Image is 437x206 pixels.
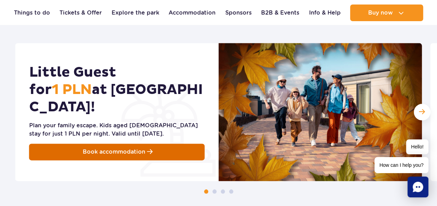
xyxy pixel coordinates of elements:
span: Hello! [406,139,428,154]
span: How can I help you? [374,157,428,173]
h2: Little Guest for at [GEOGRAPHIC_DATA]! [29,64,205,116]
div: Plan your family escape. Kids aged [DEMOGRAPHIC_DATA] stay for just 1 PLN per night. Valid until ... [29,121,205,138]
a: Book accommodation [29,144,205,160]
a: Explore the park [112,5,159,21]
button: Buy now [350,5,423,21]
a: Things to do [14,5,50,21]
img: Little Guest for 1&nbsp;PLN at&nbsp;Suntago Village! [219,43,422,181]
a: Accommodation [169,5,216,21]
a: B2B & Events [261,5,299,21]
div: Chat [407,177,428,197]
a: Tickets & Offer [59,5,102,21]
a: Info & Help [309,5,341,21]
a: Sponsors [225,5,252,21]
span: Buy now [368,10,393,16]
span: Book accommodation [83,148,145,156]
span: 1 PLN [52,81,92,98]
div: Next slide [414,104,430,120]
